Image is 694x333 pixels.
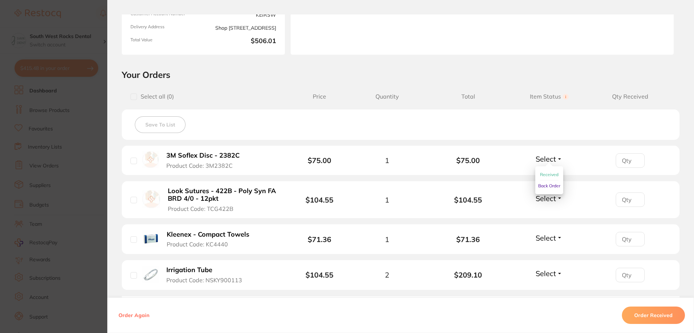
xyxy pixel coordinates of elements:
b: $75.00 [428,156,509,165]
span: Received [540,172,558,177]
button: Select [533,269,565,278]
img: Irrigation Tube [142,266,159,282]
button: Back Order [538,180,560,191]
span: Select [536,233,556,242]
b: $71.36 [308,235,331,244]
span: Select all ( 0 ) [137,93,174,100]
span: KEIRSW [206,11,276,18]
b: $71.36 [428,235,509,243]
span: Item Status [509,93,590,100]
span: Product Code: 3M2382C [166,162,233,169]
b: Look Sutures - 422B - Poly Syn FA BRD 4/0 - 12pkt [168,187,280,202]
button: 3M Soflex Disc - 2382C Product Code: 3M2382C [164,151,249,169]
span: Shop [STREET_ADDRESS] [206,24,276,32]
span: Qty Received [590,93,671,100]
button: Order Again [116,312,151,319]
img: Kleenex - Compact Towels [142,230,159,247]
button: Irrigation Tube Product Code: NSKY900113 [164,266,251,284]
button: Kleenex - Compact Towels Product Code: KC4440 [165,230,258,248]
input: Qty [616,232,645,246]
b: $104.55 [306,195,333,204]
b: Kleenex - Compact Towels [167,231,249,238]
span: Price [292,93,346,100]
button: Look Sutures - 422B - Poly Syn FA BRD 4/0 - 12pkt Product Code: TCG422B [166,187,282,212]
span: Quantity [346,93,428,100]
b: $104.55 [306,270,333,279]
b: $75.00 [308,156,331,165]
span: 1 [385,235,389,243]
h2: Your Orders [122,69,680,80]
span: Product Code: TCG422B [168,205,233,212]
span: Product Code: KC4440 [167,241,228,247]
span: Select [536,194,556,203]
span: 1 [385,196,389,204]
b: Irrigation Tube [166,266,212,274]
span: Total [428,93,509,100]
span: Back Order [538,183,560,188]
input: Qty [616,153,645,168]
b: $506.01 [206,37,276,46]
button: Order Received [622,307,685,324]
button: Select [533,233,565,242]
button: Select [533,194,565,203]
img: Look Sutures - 422B - Poly Syn FA BRD 4/0 - 12pkt [142,190,160,208]
span: Total Value [130,37,200,46]
button: Save To List [135,116,186,133]
input: Qty [616,192,645,207]
span: 1 [385,156,389,165]
b: $104.55 [428,196,509,204]
button: Select [533,154,565,163]
span: Delivery Address [130,24,200,32]
span: Customer Account Number [130,11,200,18]
img: 3M Soflex Disc - 2382C [142,151,159,168]
span: Select [536,154,556,163]
span: Product Code: NSKY900113 [166,277,242,283]
span: 2 [385,271,389,279]
span: Select [536,269,556,278]
input: Qty [616,268,645,282]
button: Received [540,169,558,180]
b: $209.10 [428,271,509,279]
b: 3M Soflex Disc - 2382C [166,152,240,159]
